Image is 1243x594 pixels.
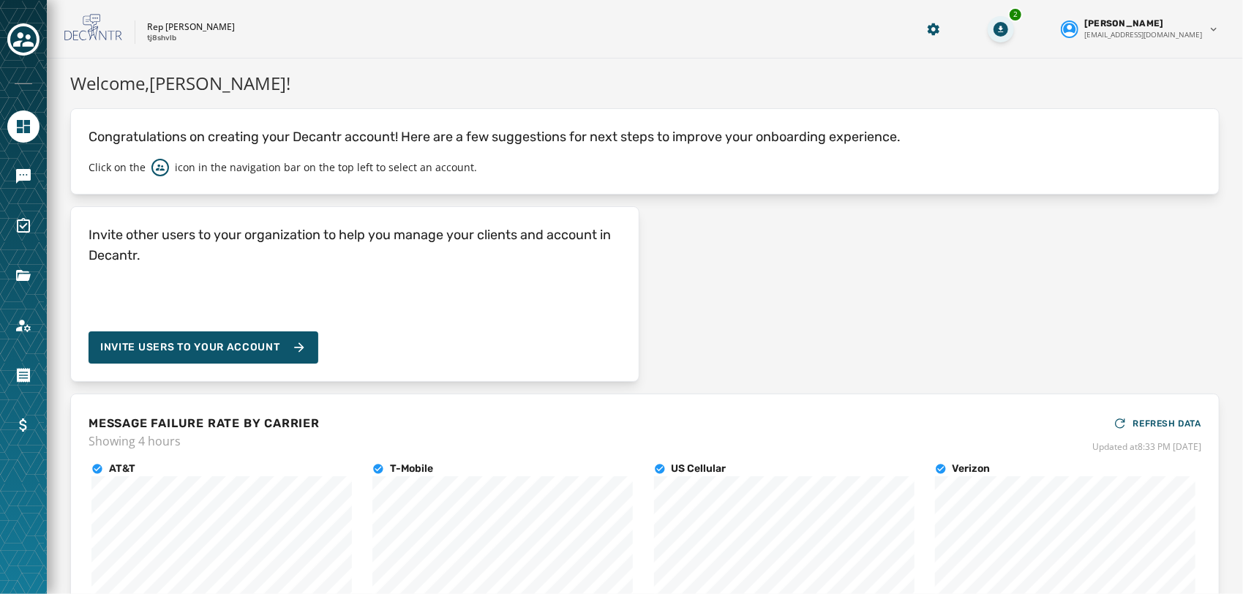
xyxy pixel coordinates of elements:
[1008,7,1023,22] div: 2
[390,462,433,476] h4: T-Mobile
[7,260,40,292] a: Navigate to Files
[7,359,40,391] a: Navigate to Orders
[147,21,235,33] p: Rep [PERSON_NAME]
[89,127,1201,147] p: Congratulations on creating your Decantr account! Here are a few suggestions for next steps to im...
[7,309,40,342] a: Navigate to Account
[1133,418,1201,429] span: REFRESH DATA
[953,462,991,476] h4: Verizon
[1092,441,1201,453] span: Updated at 8:33 PM [DATE]
[7,160,40,192] a: Navigate to Messaging
[147,33,176,44] p: tj8shvlb
[1084,18,1164,29] span: [PERSON_NAME]
[1055,12,1225,46] button: User settings
[100,340,280,355] span: Invite Users to your account
[7,23,40,56] button: Toggle account select drawer
[7,210,40,242] a: Navigate to Surveys
[1084,29,1202,40] span: [EMAIL_ADDRESS][DOMAIN_NAME]
[70,70,1220,97] h1: Welcome, [PERSON_NAME] !
[89,225,621,266] h4: Invite other users to your organization to help you manage your clients and account in Decantr.
[175,160,477,175] p: icon in the navigation bar on the top left to select an account.
[988,16,1014,42] button: Download Menu
[7,409,40,441] a: Navigate to Billing
[1113,412,1201,435] button: REFRESH DATA
[89,331,318,364] button: Invite Users to your account
[7,110,40,143] a: Navigate to Home
[920,16,947,42] button: Manage global settings
[89,160,146,175] p: Click on the
[89,432,320,450] span: Showing 4 hours
[672,462,726,476] h4: US Cellular
[89,415,320,432] h4: MESSAGE FAILURE RATE BY CARRIER
[109,462,135,476] h4: AT&T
